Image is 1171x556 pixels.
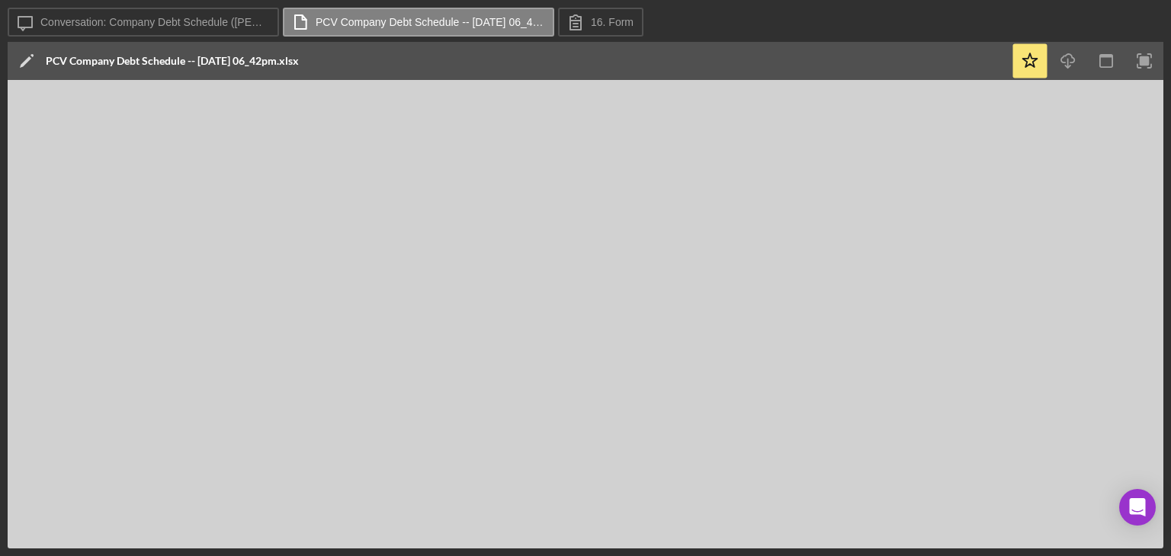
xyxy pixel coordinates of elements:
button: 16. Form [558,8,643,37]
label: Conversation: Company Debt Schedule ([PERSON_NAME]) [40,16,269,28]
label: PCV Company Debt Schedule -- [DATE] 06_42pm.xlsx [316,16,544,28]
div: PCV Company Debt Schedule -- [DATE] 06_42pm.xlsx [46,55,299,67]
div: Open Intercom Messenger [1119,489,1156,526]
button: Conversation: Company Debt Schedule ([PERSON_NAME]) [8,8,279,37]
iframe: Document Preview [8,80,1163,548]
button: PCV Company Debt Schedule -- [DATE] 06_42pm.xlsx [283,8,554,37]
label: 16. Form [591,16,634,28]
